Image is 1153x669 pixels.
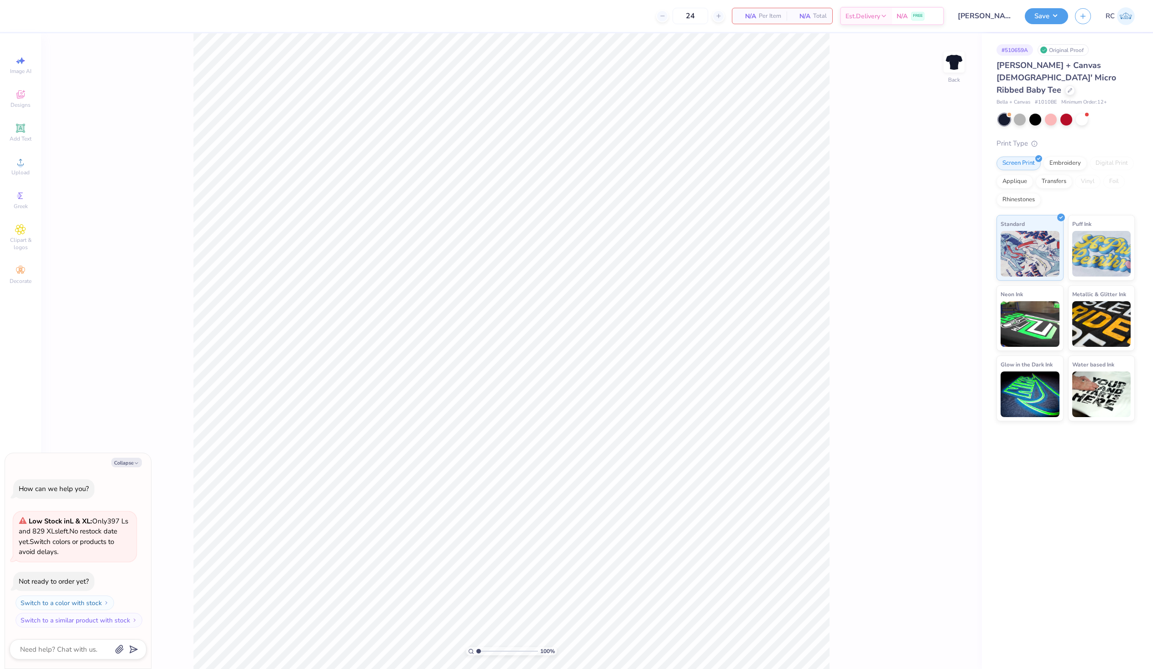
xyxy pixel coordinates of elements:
div: Digital Print [1090,157,1134,170]
span: Clipart & logos [5,236,37,251]
div: # 510659A [996,44,1033,56]
span: Greek [14,203,28,210]
img: Water based Ink [1072,371,1131,417]
img: Neon Ink [1001,301,1059,347]
span: Glow in the Dark Ink [1001,360,1053,369]
button: Switch to a color with stock [16,596,114,610]
span: N/A [792,11,810,21]
img: Puff Ink [1072,231,1131,277]
span: Water based Ink [1072,360,1114,369]
div: Not ready to order yet? [19,577,89,586]
button: Collapse [111,458,142,467]
span: Metallic & Glitter Ink [1072,289,1126,299]
div: Foil [1103,175,1125,188]
div: Original Proof [1038,44,1089,56]
img: Rio Cabojoc [1117,7,1135,25]
div: Embroidery [1043,157,1087,170]
span: FREE [913,13,923,19]
img: Switch to a similar product with stock [132,617,137,623]
span: Neon Ink [1001,289,1023,299]
span: Decorate [10,277,31,285]
div: Screen Print [996,157,1041,170]
span: Add Text [10,135,31,142]
img: Standard [1001,231,1059,277]
span: Standard [1001,219,1025,229]
span: Puff Ink [1072,219,1091,229]
input: – – [673,8,708,24]
div: Back [948,76,960,84]
img: Switch to a color with stock [104,600,109,606]
span: [PERSON_NAME] + Canvas [DEMOGRAPHIC_DATA]' Micro Ribbed Baby Tee [996,60,1116,95]
img: Glow in the Dark Ink [1001,371,1059,417]
span: Per Item [759,11,781,21]
div: Rhinestones [996,193,1041,207]
span: Minimum Order: 12 + [1061,99,1107,106]
span: Est. Delivery [845,11,880,21]
span: No restock date yet. [19,527,117,546]
span: RC [1106,11,1115,21]
span: Only 397 Ls and 829 XLs left. Switch colors or products to avoid delays. [19,517,128,557]
span: Total [813,11,827,21]
button: Switch to a similar product with stock [16,613,142,627]
img: Metallic & Glitter Ink [1072,301,1131,347]
span: N/A [738,11,756,21]
span: Image AI [10,68,31,75]
button: Save [1025,8,1068,24]
div: Vinyl [1075,175,1101,188]
div: Applique [996,175,1033,188]
img: Back [945,53,963,71]
span: 100 % [540,647,555,655]
span: Upload [11,169,30,176]
span: Designs [10,101,31,109]
div: How can we help you? [19,484,89,493]
input: Untitled Design [951,7,1018,25]
a: RC [1106,7,1135,25]
strong: Low Stock in L & XL : [29,517,92,526]
div: Print Type [996,138,1135,149]
div: Transfers [1036,175,1072,188]
span: N/A [897,11,908,21]
span: # 1010BE [1035,99,1057,106]
span: Bella + Canvas [996,99,1030,106]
